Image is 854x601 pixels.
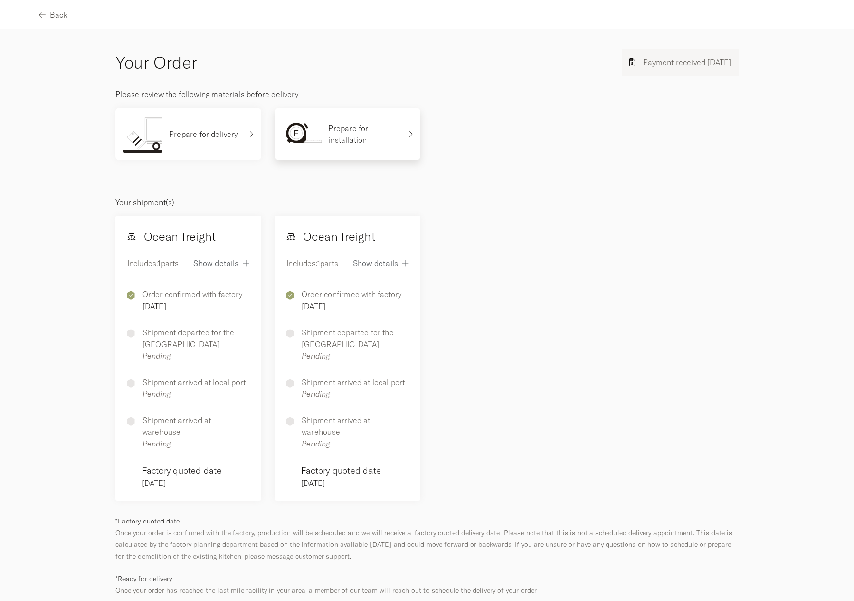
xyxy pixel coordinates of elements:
[127,257,179,269] p: Includes: 1 parts
[286,257,338,269] p: Includes: 1 parts
[301,477,409,489] p: [DATE]
[302,414,409,438] p: Shipment arrived at warehouse
[142,477,249,489] p: [DATE]
[115,574,172,583] span: *Ready for delivery
[302,438,409,449] p: Pending
[353,259,398,267] span: Show details
[115,51,197,75] h2: Your Order
[115,573,739,596] p: Once your order has reached the last mile facility in your area, a member of our team will reach ...
[50,11,68,19] span: Back
[302,289,401,300] p: Order confirmed with factory
[123,116,162,153] img: prepare-for-delivery.svg
[127,228,216,245] h4: Ocean freight
[115,88,739,100] p: Please review the following materials before delivery
[643,57,731,68] p: Payment received [DATE]
[302,350,409,362] p: Pending
[302,327,409,350] p: Shipment departed for the [GEOGRAPHIC_DATA]
[142,464,249,477] h6: Factory quoted date
[169,128,238,140] p: Prepare for delivery
[115,515,739,562] p: Once your order is confirmed with the factory, production will be scheduled and we will receive a...
[283,116,322,153] img: installation.svg
[142,388,246,400] p: Pending
[142,289,242,300] p: Order confirmed with factory
[286,228,375,245] h4: Ocean freight
[301,464,409,477] h6: Factory quoted date
[115,517,180,525] span: *Factory quoted date
[328,122,401,146] p: Prepare for installation
[142,327,249,350] p: Shipment departed for the [GEOGRAPHIC_DATA]
[302,376,405,388] p: Shipment arrived at local port
[142,300,242,312] p: [DATE]
[142,438,249,449] p: Pending
[142,376,246,388] p: Shipment arrived at local port
[193,259,239,267] span: Show details
[353,252,409,274] button: Show details
[302,300,401,312] p: [DATE]
[302,388,405,400] p: Pending
[193,252,249,274] button: Show details
[142,414,249,438] p: Shipment arrived at warehouse
[39,3,68,25] button: Back
[115,196,739,208] p: Your shipment(s)
[142,350,249,362] p: Pending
